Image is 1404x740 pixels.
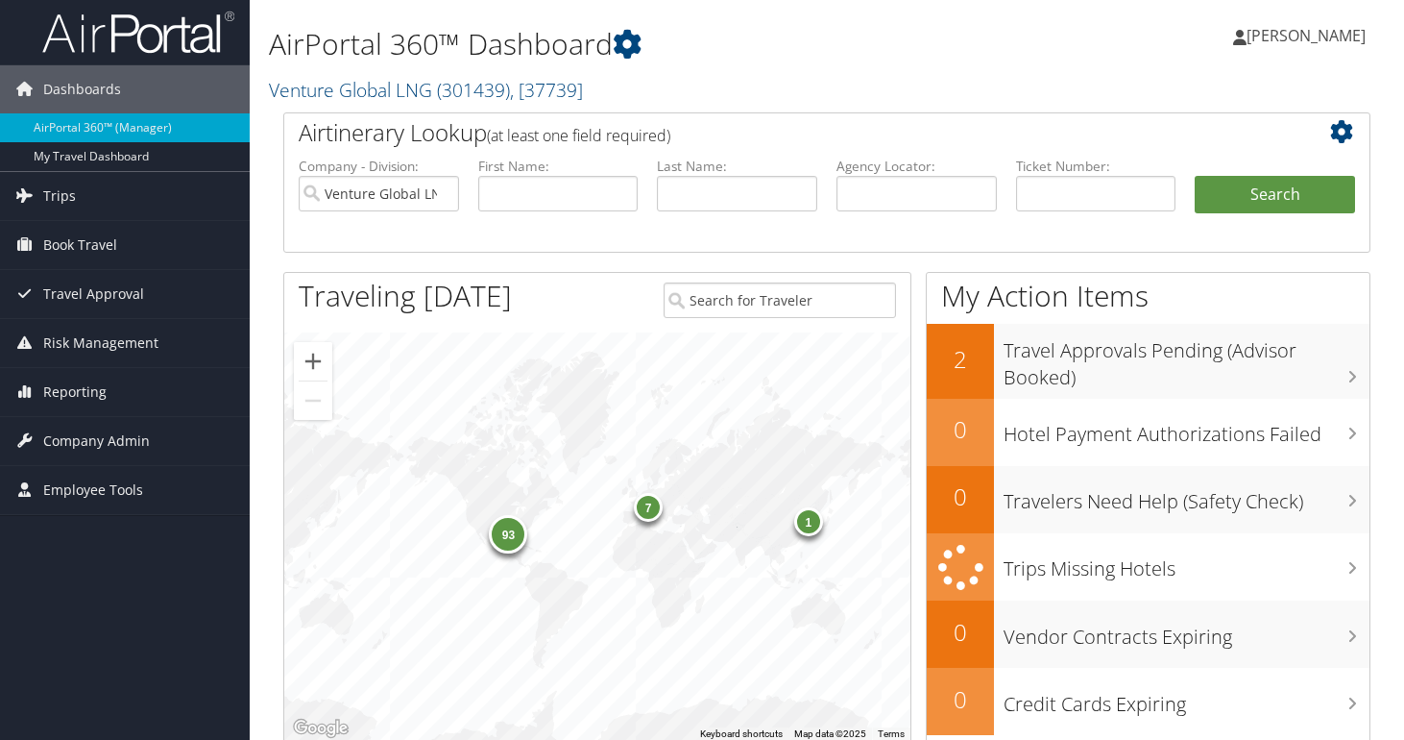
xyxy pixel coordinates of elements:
[634,493,663,522] div: 7
[927,276,1369,316] h1: My Action Items
[1004,328,1369,391] h3: Travel Approvals Pending (Advisor Booked)
[437,77,510,103] span: ( 301439 )
[489,515,527,554] div: 93
[510,77,583,103] span: , [ 37739 ]
[1004,681,1369,718] h3: Credit Cards Expiring
[299,276,512,316] h1: Traveling [DATE]
[927,683,994,716] h2: 0
[927,466,1369,533] a: 0Travelers Need Help (Safety Check)
[1195,176,1355,214] button: Search
[1233,7,1385,64] a: [PERSON_NAME]
[836,157,997,176] label: Agency Locator:
[1016,157,1176,176] label: Ticket Number:
[43,417,150,465] span: Company Admin
[927,616,994,649] h2: 0
[43,221,117,269] span: Book Travel
[927,668,1369,735] a: 0Credit Cards Expiring
[927,324,1369,398] a: 2Travel Approvals Pending (Advisor Booked)
[794,728,866,739] span: Map data ©2025
[1004,614,1369,651] h3: Vendor Contracts Expiring
[42,10,234,55] img: airportal-logo.png
[927,601,1369,668] a: 0Vendor Contracts Expiring
[478,157,639,176] label: First Name:
[927,399,1369,466] a: 0Hotel Payment Authorizations Failed
[43,368,107,416] span: Reporting
[927,343,994,376] h2: 2
[927,413,994,446] h2: 0
[269,77,583,103] a: Venture Global LNG
[269,24,1013,64] h1: AirPortal 360™ Dashboard
[1247,25,1366,46] span: [PERSON_NAME]
[43,172,76,220] span: Trips
[299,157,459,176] label: Company - Division:
[927,533,1369,602] a: Trips Missing Hotels
[1004,546,1369,582] h3: Trips Missing Hotels
[1004,411,1369,448] h3: Hotel Payment Authorizations Failed
[43,270,144,318] span: Travel Approval
[43,466,143,514] span: Employee Tools
[664,283,896,318] input: Search for Traveler
[43,319,158,367] span: Risk Management
[487,125,670,146] span: (at least one field required)
[794,507,823,536] div: 1
[294,382,332,420] button: Zoom out
[878,728,905,739] a: Terms (opens in new tab)
[927,481,994,513] h2: 0
[299,116,1265,149] h2: Airtinerary Lookup
[1004,479,1369,515] h3: Travelers Need Help (Safety Check)
[43,65,121,113] span: Dashboards
[657,157,817,176] label: Last Name:
[294,342,332,381] button: Zoom in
